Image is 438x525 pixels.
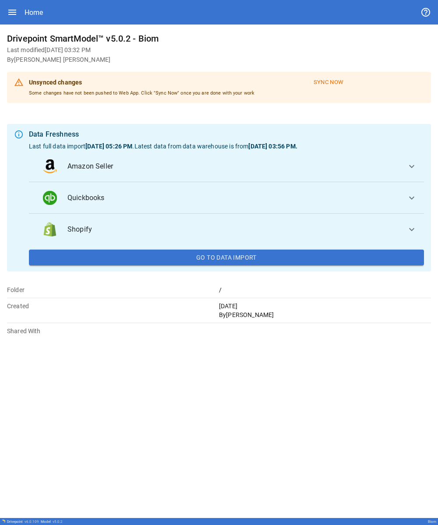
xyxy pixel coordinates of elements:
span: expand_more [406,224,417,235]
button: data_logoQuickbooks [29,182,424,214]
span: Quickbooks [67,193,399,203]
div: Data Freshness [29,129,424,140]
div: Model [41,520,63,524]
button: Go To Data Import [29,250,424,265]
span: expand_more [406,193,417,203]
b: Unsynced changes [29,79,82,86]
p: Last full data import . Latest data from data warehouse is from [29,142,424,151]
div: Home [25,8,43,17]
p: / [219,285,431,294]
div: Drivepoint [7,520,39,524]
h6: Last modified [DATE] 03:32 PM [7,46,431,55]
span: Amazon Seller [67,161,399,172]
span: Shopify [67,224,399,235]
span: expand_more [406,161,417,172]
div: Biom [428,520,436,524]
img: Drivepoint [2,519,5,523]
p: Folder [7,285,219,294]
span: v 6.0.109 [25,520,39,524]
img: data_logo [43,222,57,236]
p: Shared With [7,327,219,335]
b: [DATE] 05:26 PM [85,143,132,150]
p: Some changes have not been pushed to Web App. Click "Sync Now" once you are done with your work [29,90,350,97]
button: Sync Now [308,75,350,90]
span: v 5.0.2 [53,520,63,524]
p: Created [7,302,219,310]
p: [DATE] [219,302,431,310]
button: data_logoShopify [29,214,424,245]
img: data_logo [43,159,57,173]
b: [DATE] 03:56 PM . [248,143,297,150]
p: By [PERSON_NAME] [219,310,431,319]
h6: By [PERSON_NAME] [PERSON_NAME] [7,55,431,65]
img: data_logo [43,191,57,205]
button: data_logoAmazon Seller [29,151,424,182]
h6: Drivepoint SmartModel™ v5.0.2 - Biom [7,32,431,46]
